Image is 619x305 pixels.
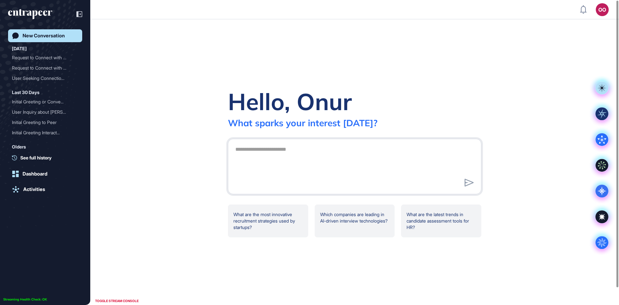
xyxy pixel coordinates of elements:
div: What are the latest trends in candidate assessment tools for HR? [401,205,481,237]
div: User Inquiry about [PERSON_NAME]'... [12,107,73,117]
div: Activities [23,186,45,192]
div: [DATE] [12,45,27,52]
div: User Seeking Connection to Hunter [12,73,78,83]
div: Initial Greeting Interaction [12,128,78,138]
div: Initial Greeting or Conve... [12,97,73,107]
div: Initial Greeting Interact... [12,128,73,138]
span: See full history [20,154,52,161]
div: What are the most innovative recruitment strategies used by startups? [228,205,308,237]
div: Which companies are leading in AI-driven interview technologies? [315,205,395,237]
div: New Conversation [23,33,65,39]
div: Olders [12,143,26,151]
div: TOGGLE STREAM CONSOLE [93,297,140,305]
div: Dashboard [23,171,47,177]
div: entrapeer-logo [8,9,52,19]
div: Request to Connect with Hunter [12,52,78,63]
div: Initial Greeting to Peer [12,117,73,128]
div: Request to Connect with H... [12,52,73,63]
div: User Inquiry about Curie's Presence [12,107,78,117]
div: Initial Greeting to Peer [12,117,78,128]
div: Request to Connect with H... [12,63,73,73]
div: User Seeking Connection t... [12,73,73,83]
a: Dashboard [8,167,82,180]
div: Initial Greeting or Conversation Starter [12,97,78,107]
a: Activities [8,183,82,196]
div: Hello, Onur [228,87,352,116]
a: New Conversation [8,29,82,42]
a: See full history [12,154,82,161]
button: OO [596,3,609,16]
div: Request to Connect with Hunter [12,63,78,73]
div: What sparks your interest [DATE]? [228,117,378,129]
div: Last 30 Days [12,89,39,96]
